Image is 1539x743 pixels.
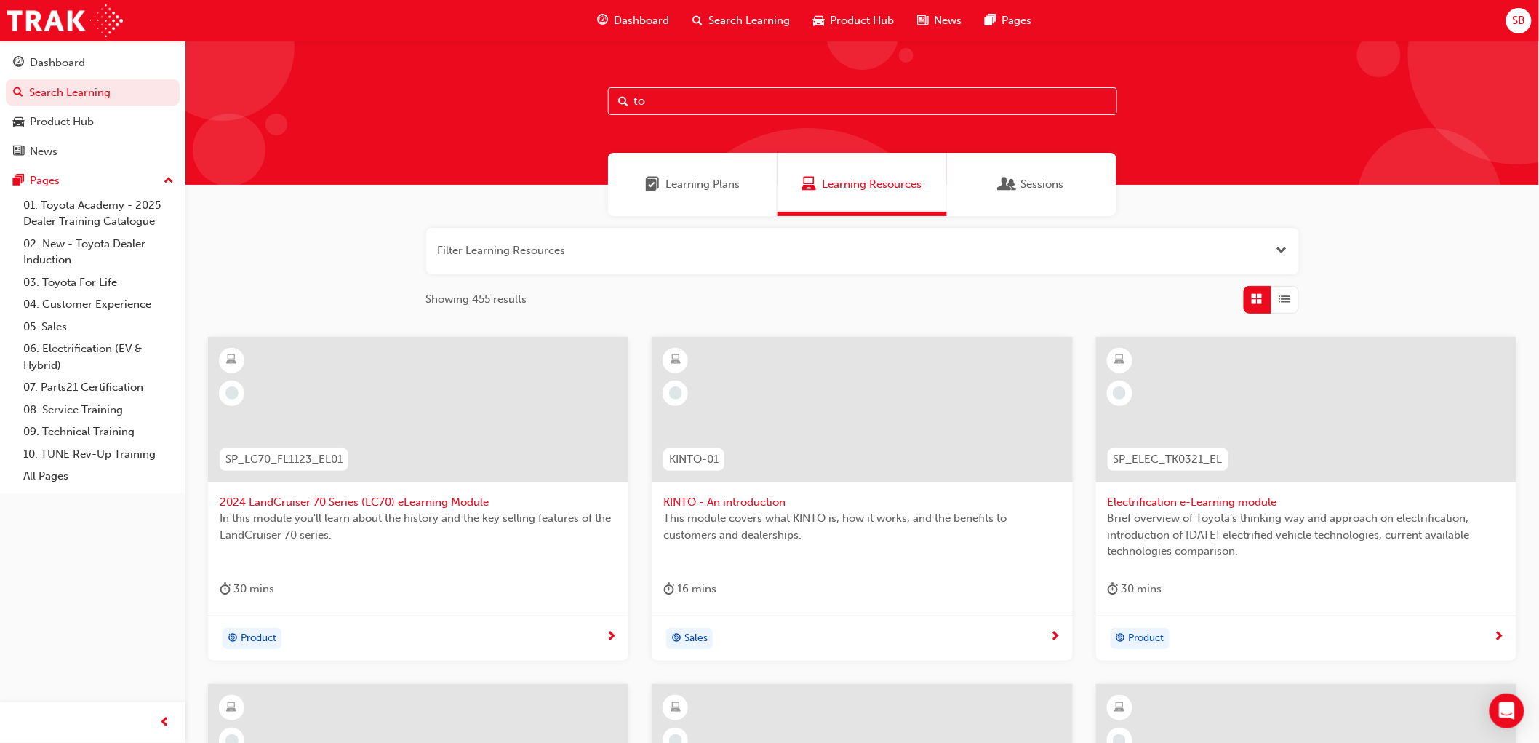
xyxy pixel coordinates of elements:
span: Pages [1002,12,1032,29]
span: prev-icon [160,714,171,732]
button: DashboardSearch LearningProduct HubNews [6,47,180,167]
button: Open the filter [1276,242,1287,259]
span: Product [241,630,276,647]
span: In this module you'll learn about the history and the key selling features of the LandCruiser 70 ... [220,510,617,543]
span: learningResourceType_ELEARNING-icon [671,351,681,370]
span: search-icon [13,87,23,100]
div: 30 mins [220,580,274,598]
span: duration-icon [1108,580,1119,598]
a: Learning PlansLearning Plans [608,153,778,216]
div: Product Hub [30,114,94,130]
span: target-icon [671,629,681,648]
a: guage-iconDashboard [586,6,681,36]
span: Sessions [1020,176,1063,193]
span: pages-icon [986,12,996,30]
span: next-icon [1494,631,1505,644]
div: News [30,143,57,160]
span: next-icon [1050,631,1061,644]
span: Sales [684,630,708,647]
a: Product Hub [6,108,180,135]
span: Sessions [1000,176,1015,193]
span: guage-icon [598,12,609,30]
span: SP_ELEC_TK0321_EL [1114,451,1223,468]
span: Search Learning [709,12,791,29]
span: Search [619,93,629,110]
span: Learning Plans [645,176,660,193]
a: SessionsSessions [947,153,1116,216]
span: news-icon [13,146,24,159]
a: 07. Parts21 Certification [17,376,180,399]
span: car-icon [13,116,24,129]
span: This module covers what KINTO is, how it works, and the benefits to customers and dealerships. [663,510,1060,543]
a: SP_ELEC_TK0321_ELElectrification e-Learning moduleBrief overview of Toyota’s thinking way and app... [1096,337,1516,661]
button: Pages [6,167,180,194]
span: next-icon [606,631,617,644]
a: 02. New - Toyota Dealer Induction [17,233,180,271]
span: pages-icon [13,175,24,188]
span: SP_LC70_FL1123_EL01 [225,451,343,468]
span: Product Hub [831,12,895,29]
span: learningResourceType_ELEARNING-icon [227,699,237,718]
span: Brief overview of Toyota’s thinking way and approach on electrification, introduction of [DATE] e... [1108,510,1505,560]
a: 01. Toyota Academy - 2025 Dealer Training Catalogue [17,194,180,233]
a: 05. Sales [17,316,180,338]
span: learningRecordVerb_NONE-icon [225,386,239,400]
span: KINTO-01 [669,451,719,468]
a: Learning ResourcesLearning Resources [778,153,947,216]
div: 30 mins [1108,580,1162,598]
a: Dashboard [6,49,180,76]
a: search-iconSearch Learning [681,6,802,36]
a: 09. Technical Training [17,421,180,443]
span: learningResourceType_ELEARNING-icon [1114,351,1124,370]
a: pages-iconPages [974,6,1044,36]
span: duration-icon [663,580,674,598]
span: Showing 455 results [426,291,527,308]
input: Search... [608,87,1117,115]
span: KINTO - An introduction [663,494,1060,511]
a: news-iconNews [906,6,974,36]
a: SP_LC70_FL1123_EL012024 LandCruiser 70 Series (LC70) eLearning ModuleIn this module you'll learn ... [208,337,628,661]
span: target-icon [228,629,238,648]
a: 04. Customer Experience [17,293,180,316]
span: Grid [1252,291,1263,308]
span: duration-icon [220,580,231,598]
button: SB [1506,8,1532,33]
span: learningRecordVerb_NONE-icon [669,386,682,400]
span: Dashboard [615,12,670,29]
div: Pages [30,172,60,189]
img: Trak [7,4,123,37]
span: List [1279,291,1290,308]
a: 03. Toyota For Life [17,271,180,294]
a: 08. Service Training [17,399,180,421]
a: All Pages [17,465,180,488]
span: learningResourceType_ELEARNING-icon [671,699,681,718]
span: News [935,12,962,29]
a: car-iconProduct Hub [802,6,906,36]
a: KINTO-01KINTO - An introductionThis module covers what KINTO is, how it works, and the benefits t... [652,337,1072,661]
span: up-icon [164,172,174,191]
a: Search Learning [6,79,180,106]
span: Learning Resources [802,176,817,193]
span: Learning Plans [665,176,740,193]
a: News [6,138,180,165]
span: guage-icon [13,57,24,70]
div: 16 mins [663,580,716,598]
div: Dashboard [30,55,85,71]
span: car-icon [814,12,825,30]
span: news-icon [918,12,929,30]
span: 2024 LandCruiser 70 Series (LC70) eLearning Module [220,494,617,511]
span: search-icon [693,12,703,30]
span: SB [1512,12,1525,29]
div: Open Intercom Messenger [1490,694,1524,728]
span: Product [1129,630,1164,647]
span: Learning Resources [823,176,922,193]
span: learningRecordVerb_NONE-icon [1113,386,1126,400]
a: 06. Electrification (EV & Hybrid) [17,338,180,376]
span: Electrification e-Learning module [1108,494,1505,511]
a: 10. TUNE Rev-Up Training [17,443,180,466]
span: learningResourceType_ELEARNING-icon [227,351,237,370]
span: target-icon [1116,629,1126,648]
